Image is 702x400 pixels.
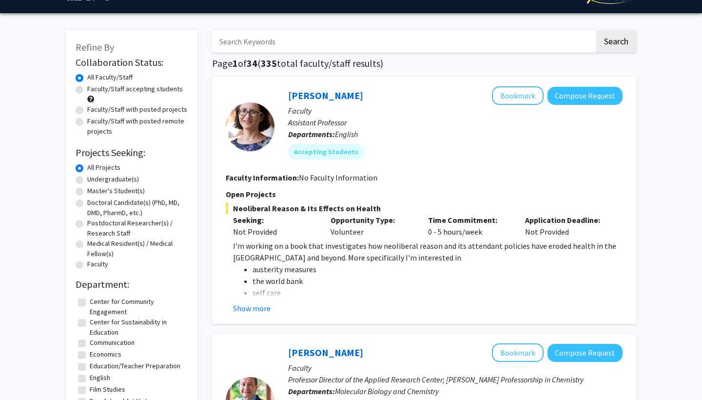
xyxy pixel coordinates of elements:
[90,373,110,383] label: English
[76,147,188,159] h2: Projects Seeking:
[233,226,316,238] div: Not Provided
[261,57,277,69] span: 335
[288,129,335,139] b: Departments:
[90,349,121,360] label: Economics
[253,263,623,275] li: austerity measures
[87,198,188,218] label: Doctoral Candidate(s) (PhD, MD, DMD, PharmD, etc.)
[87,218,188,239] label: Postdoctoral Researcher(s) / Research Staff
[87,162,120,173] label: All Projects
[492,86,544,105] button: Add Joanna Eleftheriou to Bookmarks
[518,214,615,238] div: Not Provided
[335,129,358,139] span: English
[76,279,188,290] h2: Department:
[226,173,299,182] b: Faculty Information:
[90,297,185,317] label: Center for Community Engagement
[87,239,188,259] label: Medical Resident(s) / Medical Fellow(s)
[525,214,608,226] p: Application Deadline:
[331,214,413,226] p: Opportunity Type:
[299,173,377,182] span: No Faculty Information
[253,275,623,287] li: the world bank
[288,89,363,101] a: [PERSON_NAME]
[87,72,133,82] label: All Faculty/Staff
[76,41,114,53] span: Refine By
[90,384,125,395] label: Film Studies
[288,386,335,396] b: Departments:
[226,188,623,200] p: Open Projects
[288,117,623,128] p: Assistant Professor
[335,386,439,396] span: Molecular Biology and Chemistry
[7,356,41,393] iframe: Chat
[288,346,363,359] a: [PERSON_NAME]
[76,57,188,68] h2: Collaboration Status:
[90,317,185,338] label: Center for Sustainability in Education
[547,87,623,105] button: Compose Request to Joanna Eleftheriou
[87,104,187,115] label: Faculty/Staff with posted projects
[253,287,623,299] li: self care
[87,84,183,94] label: Faculty/Staff accepting students
[323,214,421,238] div: Volunteer
[87,186,145,196] label: Master's Student(s)
[233,214,316,226] p: Seeking:
[288,144,364,160] mat-chip: Accepting Students
[226,202,623,214] span: Neoliberal Reason & Its Effects on Health
[247,57,257,69] span: 34
[87,116,188,137] label: Faculty/Staff with posted remote projects
[87,174,139,184] label: Undergraduate(s)
[421,214,518,238] div: 0 - 5 hours/week
[212,30,595,53] input: Search Keywords
[288,374,623,385] p: Professor Director of the Applied Research Center; [PERSON_NAME] Professorship in Chemistry
[212,58,636,69] h1: Page of ( total faculty/staff results)
[596,30,636,53] button: Search
[233,302,271,314] button: Show more
[428,214,511,226] p: Time Commitment:
[492,343,544,362] button: Add Tarek Abdel-Fattah to Bookmarks
[90,338,135,348] label: Communication
[90,361,180,371] label: Education/Teacher Preparation
[547,344,623,362] button: Compose Request to Tarek Abdel-Fattah
[87,259,108,269] label: Faculty
[233,240,623,263] p: I'm working on a book that investigates how neoliberal reason and its attendant policies have ero...
[288,362,623,374] p: Faculty
[288,105,623,117] p: Faculty
[233,57,238,69] span: 1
